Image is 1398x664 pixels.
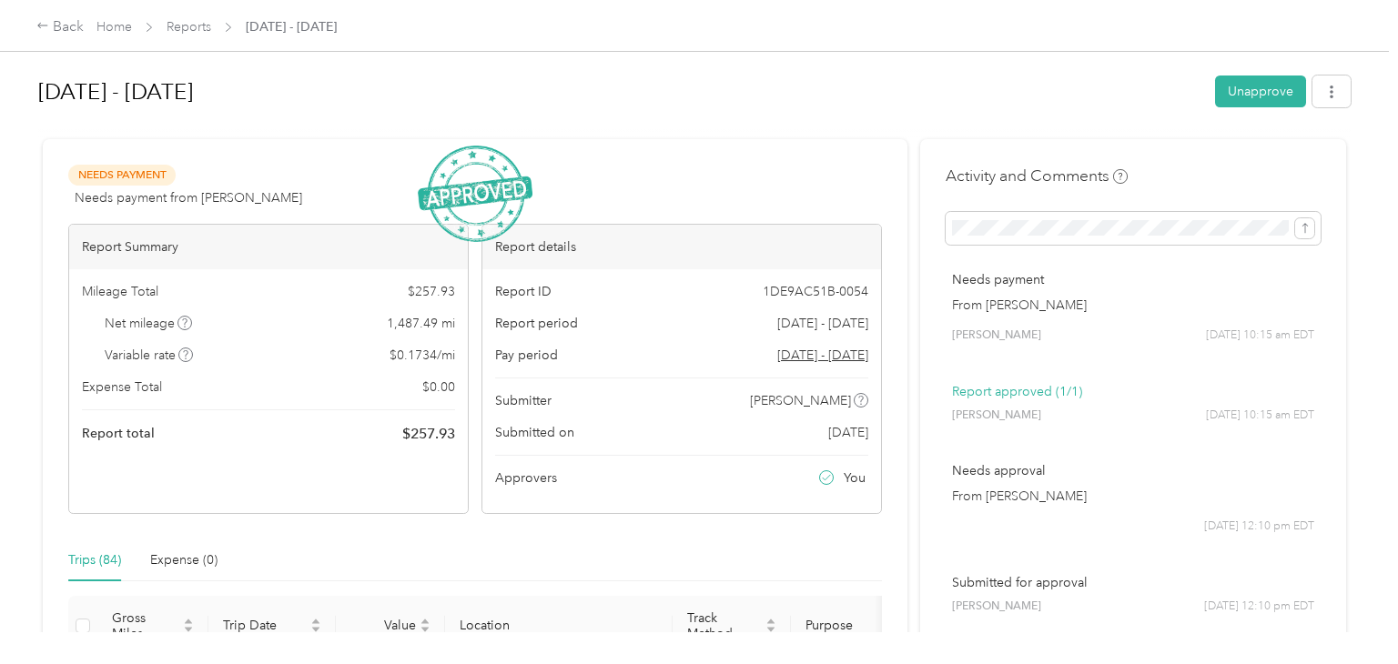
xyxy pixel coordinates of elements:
th: Purpose [791,596,927,657]
span: caret-up [310,616,321,627]
th: Value [336,596,445,657]
p: Needs approval [952,461,1314,480]
span: Report ID [495,282,552,301]
div: Report details [482,225,881,269]
span: Net mileage [105,314,193,333]
span: Submitted on [495,423,574,442]
span: Needs payment from [PERSON_NAME] [75,188,302,207]
span: Needs Payment [68,165,176,186]
span: [DATE] - [DATE] [246,17,337,36]
span: Gross Miles [112,610,179,641]
span: You [844,468,866,488]
div: Trips (84) [68,550,121,570]
button: Unapprove [1215,75,1306,107]
span: $ 257.93 [408,282,455,301]
th: Trip Date [208,596,336,657]
span: Purpose [805,618,898,633]
p: From [PERSON_NAME] [952,296,1314,315]
span: [DATE] 10:15 am EDT [1206,327,1314,344]
span: [PERSON_NAME] [952,327,1041,344]
span: $ 257.93 [402,423,455,445]
span: Value [350,618,416,633]
span: 1DE9AC51B-0054 [763,282,868,301]
span: $ 0.00 [422,377,455,397]
span: caret-down [183,624,194,635]
span: [DATE] 12:10 pm EDT [1204,518,1314,535]
span: [DATE] 10:15 am EDT [1206,407,1314,424]
img: ApprovedStamp [418,146,532,243]
span: caret-up [420,616,431,627]
span: 1,487.49 mi [387,314,455,333]
h4: Activity and Comments [946,165,1128,187]
iframe: Everlance-gr Chat Button Frame [1296,562,1398,664]
span: [DATE] 12:10 pm EDT [1204,599,1314,615]
div: Report Summary [69,225,468,269]
span: caret-up [765,616,776,627]
a: Reports [167,19,211,35]
th: Gross Miles [97,596,208,657]
p: From [PERSON_NAME] [952,487,1314,506]
span: caret-down [420,624,431,635]
div: Back [36,16,84,38]
span: [DATE] - [DATE] [777,314,868,333]
a: Home [96,19,132,35]
span: caret-down [310,624,321,635]
span: Report period [495,314,578,333]
span: [DATE] [828,423,868,442]
span: $ 0.1734 / mi [390,346,455,365]
span: Pay period [495,346,558,365]
span: caret-up [183,616,194,627]
span: Expense Total [82,377,162,397]
span: Go to pay period [777,346,868,365]
span: Mileage Total [82,282,158,301]
span: Variable rate [105,346,194,365]
span: [PERSON_NAME] [952,599,1041,615]
span: [PERSON_NAME] [750,391,851,410]
h1: Sep 1 - 30, 2025 [38,70,1202,114]
th: Location [445,596,673,657]
div: Expense (0) [150,550,218,570]
p: Needs payment [952,270,1314,289]
span: Approvers [495,468,557,488]
span: Track Method [687,610,762,641]
span: Trip Date [223,618,307,633]
span: Submitter [495,391,552,410]
p: Report approved (1/1) [952,382,1314,401]
th: Track Method [673,596,791,657]
span: [PERSON_NAME] [952,407,1041,424]
span: Report total [82,424,155,443]
p: Submitted for approval [952,573,1314,592]
span: caret-down [765,624,776,635]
